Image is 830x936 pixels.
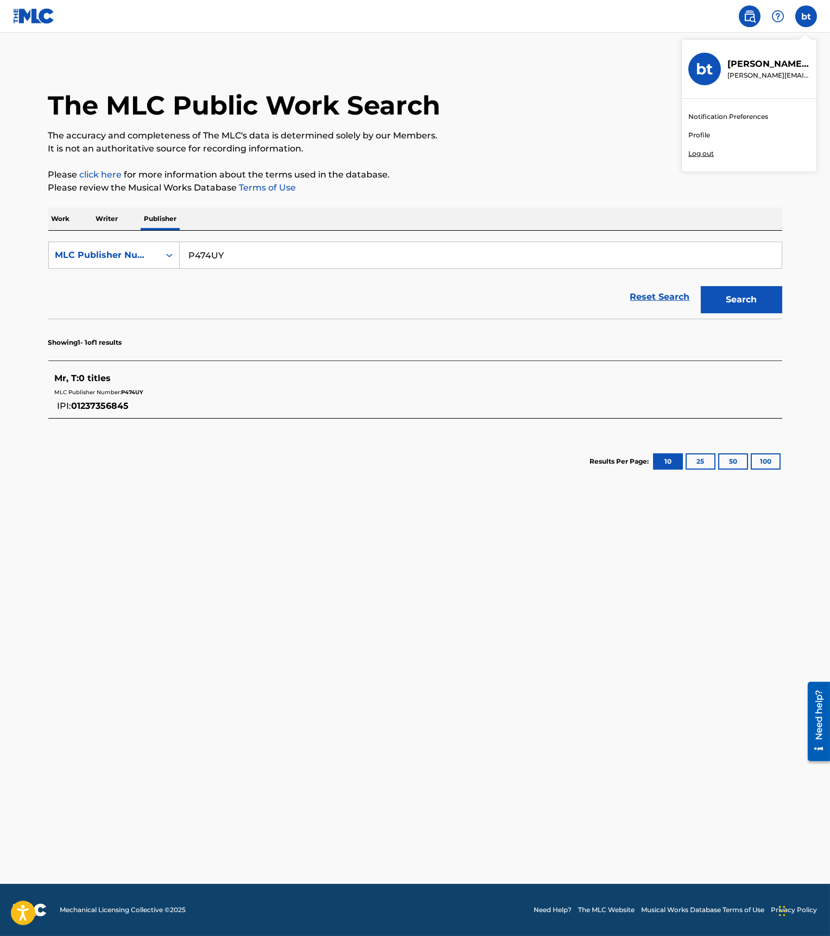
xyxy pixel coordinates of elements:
[653,453,683,470] button: 10
[688,112,768,122] a: Notification Preferences
[48,207,73,230] p: Work
[743,10,756,23] img: search
[686,453,715,470] button: 25
[534,905,572,915] a: Need Help?
[122,389,144,396] span: P474UY
[48,242,782,319] form: Search Form
[80,169,122,180] a: click here
[141,207,180,230] p: Publisher
[739,5,761,27] a: Public Search
[727,71,810,80] p: tinsley.benjamin@gmail.com
[701,286,782,313] button: Search
[800,677,830,766] iframe: Resource Center
[55,389,122,396] span: MLC Publisher Number:
[771,10,784,23] img: help
[55,373,79,383] span: Mr, T :
[79,373,111,383] span: 0 titles
[688,130,710,140] a: Profile
[590,457,652,466] p: Results Per Page:
[237,182,296,193] a: Terms of Use
[48,338,122,347] p: Showing 1 - 1 of 1 results
[727,58,810,71] p: benjamin tinsley
[55,249,153,262] div: MLC Publisher Number
[578,905,635,915] a: The MLC Website
[688,149,714,159] p: Log out
[779,895,785,927] div: Drag
[48,181,782,194] p: Please review the Musical Works Database
[718,453,748,470] button: 50
[696,60,713,79] h3: bt
[771,905,817,915] a: Privacy Policy
[72,401,129,411] span: 01237356845
[48,168,782,181] p: Please for more information about the terms used in the database.
[48,129,782,142] p: The accuracy and completeness of The MLC's data is determined solely by our Members.
[93,207,122,230] p: Writer
[58,401,72,411] span: IPI:
[48,142,782,155] p: It is not an authoritative source for recording information.
[48,89,441,122] h1: The MLC Public Work Search
[751,453,781,470] button: 100
[625,285,695,309] a: Reset Search
[795,5,817,27] div: User Menu
[13,903,47,916] img: logo
[767,5,789,27] div: Help
[776,884,830,936] iframe: Chat Widget
[641,905,764,915] a: Musical Works Database Terms of Use
[13,8,55,24] img: MLC Logo
[60,905,186,915] span: Mechanical Licensing Collective © 2025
